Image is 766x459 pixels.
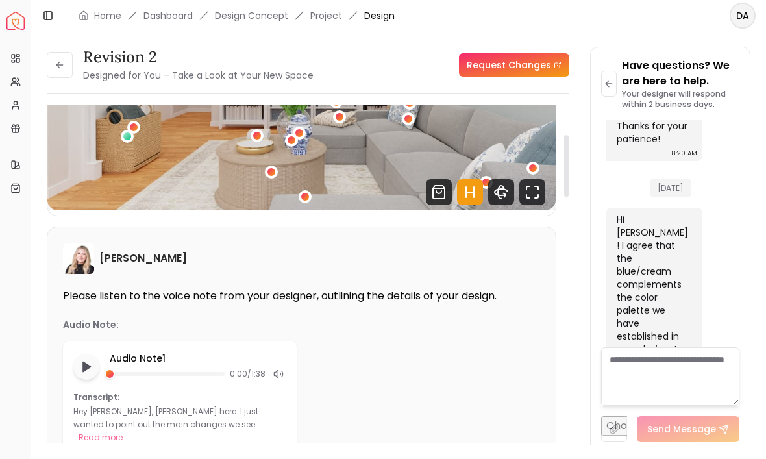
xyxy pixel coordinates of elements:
[731,4,754,27] span: DA
[110,352,286,365] p: Audio Note 1
[622,58,739,89] p: Have questions? We are here to help.
[83,69,314,82] small: Designed for You – Take a Look at Your New Space
[143,9,193,22] a: Dashboard
[426,179,452,205] svg: Shop Products from this design
[215,9,288,22] li: Design Concept
[6,12,25,30] a: Spacejoy
[650,179,691,197] span: [DATE]
[364,9,395,22] span: Design
[79,9,395,22] nav: breadcrumb
[63,243,94,274] img: Hannah James
[73,392,286,403] p: Transcript:
[79,431,123,444] button: Read more
[73,406,263,430] p: Hey [PERSON_NAME], [PERSON_NAME] here. I just wanted to point out the main changes we see ...
[271,366,286,382] div: Mute audio
[63,290,540,303] p: Please listen to the voice note from your designer, outlining the details of your design.
[63,318,119,331] p: Audio Note:
[230,369,266,379] span: 0:00 / 1:38
[457,179,483,205] svg: Hotspots Toggle
[310,9,342,22] a: Project
[99,251,187,266] h6: [PERSON_NAME]
[622,89,739,110] p: Your designer will respond within 2 business days.
[83,47,314,68] h3: Revision 2
[94,9,121,22] a: Home
[459,53,569,77] a: Request Changes
[488,179,514,205] svg: 360 View
[671,147,697,160] div: 8:20 AM
[617,213,689,356] div: Hi [PERSON_NAME]! I agree that the blue/cream complements the color palette we have established i...
[519,179,545,205] svg: Fullscreen
[73,354,99,380] button: Play audio note
[730,3,756,29] button: DA
[6,12,25,30] img: Spacejoy Logo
